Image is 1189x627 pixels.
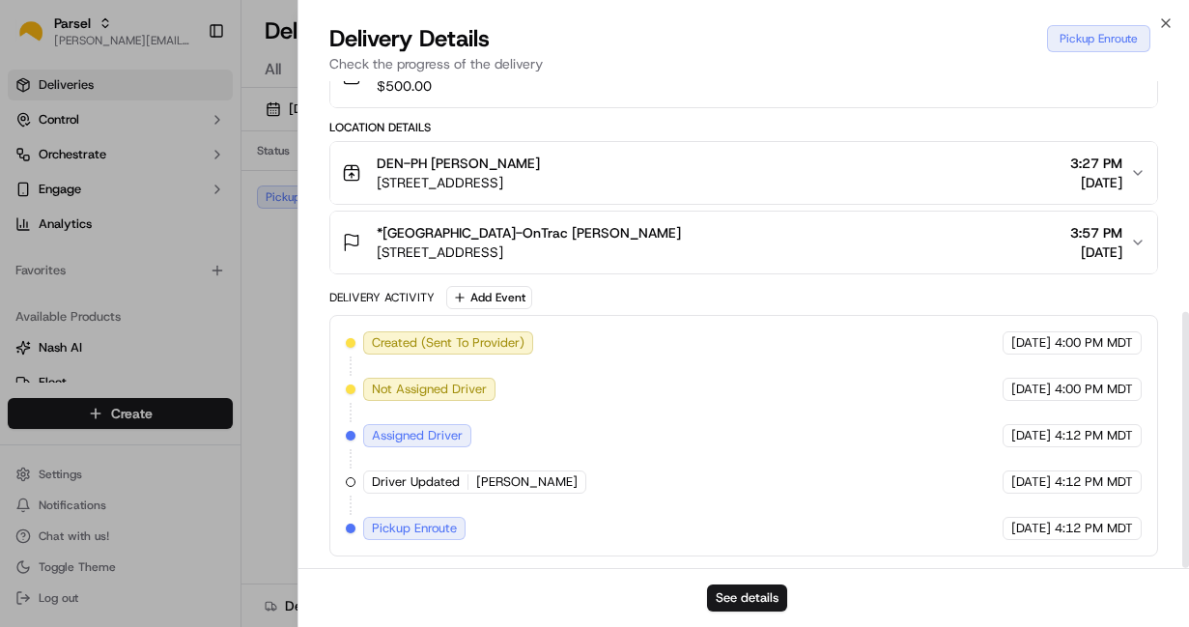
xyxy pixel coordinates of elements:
[372,520,457,537] span: Pickup Enroute
[1011,427,1051,444] span: [DATE]
[707,584,787,612] button: See details
[377,173,540,192] span: [STREET_ADDRESS]
[1011,520,1051,537] span: [DATE]
[192,479,234,494] span: Pylon
[87,204,266,219] div: We're available if you need us!
[1070,154,1122,173] span: 3:27 PM
[1011,334,1051,352] span: [DATE]
[60,352,256,367] span: [PERSON_NAME] [PERSON_NAME]
[329,290,435,305] div: Delivery Activity
[12,424,156,459] a: 📗Knowledge Base
[1055,473,1133,491] span: 4:12 PM MDT
[1055,334,1133,352] span: 4:00 PM MDT
[39,432,148,451] span: Knowledge Base
[372,334,524,352] span: Created (Sent To Provider)
[19,77,352,108] p: Welcome 👋
[19,434,35,449] div: 📗
[270,352,310,367] span: [DATE]
[183,432,310,451] span: API Documentation
[329,120,1158,135] div: Location Details
[19,185,54,219] img: 1736555255976-a54dd68f-1ca7-489b-9aae-adbdc363a1c4
[1011,473,1051,491] span: [DATE]
[260,352,267,367] span: •
[270,299,310,315] span: [DATE]
[39,300,54,316] img: 1736555255976-a54dd68f-1ca7-489b-9aae-adbdc363a1c4
[476,473,578,491] span: [PERSON_NAME]
[329,23,490,54] span: Delivery Details
[1070,173,1122,192] span: [DATE]
[1055,427,1133,444] span: 4:12 PM MDT
[329,54,1158,73] p: Check the progress of the delivery
[1070,223,1122,242] span: 3:57 PM
[377,223,681,242] span: *[GEOGRAPHIC_DATA]-OnTrac [PERSON_NAME]
[1055,381,1133,398] span: 4:00 PM MDT
[372,427,463,444] span: Assigned Driver
[377,242,681,262] span: [STREET_ADDRESS]
[330,142,1157,204] button: DEN-PH [PERSON_NAME][STREET_ADDRESS]3:27 PM[DATE]
[87,185,317,204] div: Start new chat
[328,190,352,214] button: Start new chat
[136,478,234,494] a: Powered byPylon
[41,185,75,219] img: 1732323095091-59ea418b-cfe3-43c8-9ae0-d0d06d6fd42c
[1055,520,1133,537] span: 4:12 PM MDT
[39,353,54,368] img: 1736555255976-a54dd68f-1ca7-489b-9aae-adbdc363a1c4
[163,434,179,449] div: 💻
[60,299,256,315] span: [PERSON_NAME] [PERSON_NAME]
[377,76,860,96] span: $500.00
[1011,381,1051,398] span: [DATE]
[50,125,348,145] input: Got a question? Start typing here...
[372,381,487,398] span: Not Assigned Driver
[19,281,50,312] img: Dianne Alexi Soriano
[19,19,58,58] img: Nash
[260,299,267,315] span: •
[446,286,532,309] button: Add Event
[19,333,50,364] img: Dianne Alexi Soriano
[330,212,1157,273] button: *[GEOGRAPHIC_DATA]-OnTrac [PERSON_NAME][STREET_ADDRESS]3:57 PM[DATE]
[372,473,460,491] span: Driver Updated
[19,251,129,267] div: Past conversations
[1070,242,1122,262] span: [DATE]
[299,247,352,271] button: See all
[156,424,318,459] a: 💻API Documentation
[377,154,540,173] span: DEN-PH [PERSON_NAME]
